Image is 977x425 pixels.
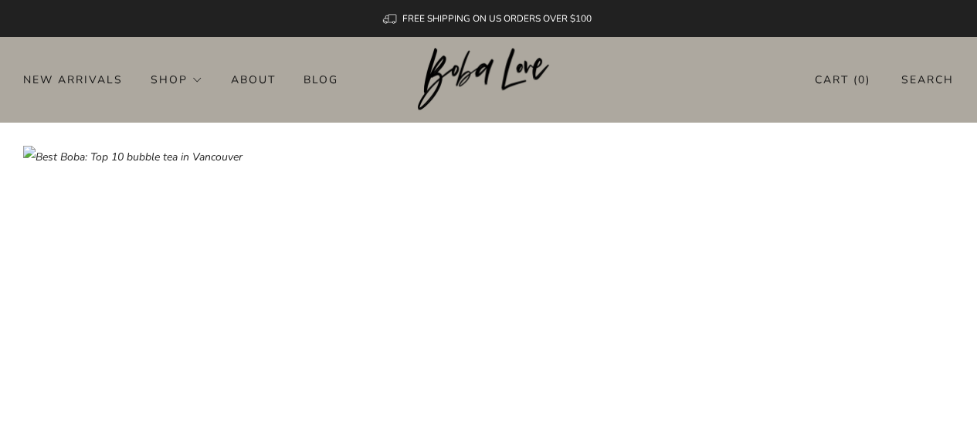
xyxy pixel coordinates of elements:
[858,73,866,87] items-count: 0
[151,67,203,92] a: Shop
[231,67,276,92] a: About
[418,48,559,112] a: Boba Love
[23,67,123,92] a: New Arrivals
[304,67,338,92] a: Blog
[402,12,592,25] span: FREE SHIPPING ON US ORDERS OVER $100
[418,48,559,111] img: Boba Love
[815,67,870,93] a: Cart
[901,67,954,93] a: Search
